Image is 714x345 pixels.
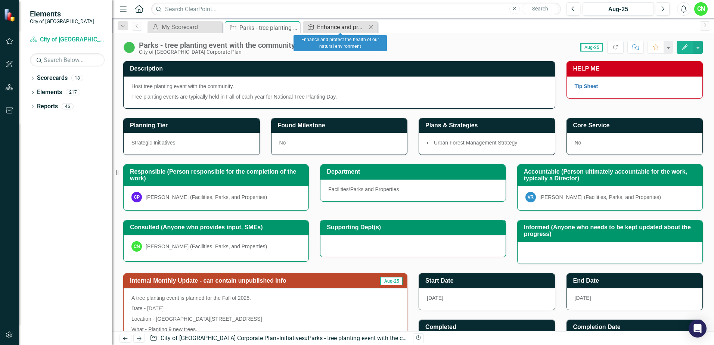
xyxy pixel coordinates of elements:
[575,295,591,301] span: [DATE]
[66,89,80,96] div: 217
[328,186,399,192] span: Facilities/Parks and Properties
[131,294,399,303] p: A tree planting event is planned for the Fall of 2025.
[37,74,68,83] a: Scorecards
[30,9,94,18] span: Elements
[162,22,220,32] div: My Scorecard
[522,4,559,14] button: Search
[573,324,699,330] h3: Completion Date
[694,2,708,16] button: CN
[30,53,105,66] input: Search Below...
[123,41,135,53] img: In Progress
[37,88,62,97] a: Elements
[4,9,17,22] img: ClearPoint Strategy
[585,5,651,14] div: Aug-25
[525,192,536,202] div: VR
[573,277,699,284] h3: End Date
[131,192,142,202] div: CP
[149,22,220,32] a: My Scorecard
[30,18,94,24] small: City of [GEOGRAPHIC_DATA]
[37,102,58,111] a: Reports
[305,22,366,32] a: Enhance and protect the health of our natural environment
[139,49,295,55] div: City of [GEOGRAPHIC_DATA] Corporate Plan
[580,43,603,52] span: Aug-25
[279,140,286,146] span: No
[294,35,387,51] div: Enhance and protect the health of our natural environment
[427,295,443,301] span: [DATE]
[130,122,256,129] h3: Planning Tier
[575,140,581,146] span: No
[130,224,305,231] h3: Consulted (Anyone who provides input, SMEs)
[62,103,74,109] div: 46
[380,277,403,285] span: Aug-25
[130,168,305,181] h3: Responsible (Person responsible for the completion of the work)
[131,314,399,324] p: Location - [GEOGRAPHIC_DATA][STREET_ADDRESS]
[239,23,298,32] div: Parks - tree planting event with the community
[279,335,305,342] a: Initiatives
[151,3,561,16] input: Search ClearPoint...
[131,91,547,100] p: Tree planting events are typically held in Fall of each year for National Tree Planting Day.
[573,122,699,129] h3: Core Service
[131,324,399,335] p: What - Planting 9 new trees.
[30,35,105,44] a: City of [GEOGRAPHIC_DATA] Corporate Plan
[425,324,551,330] h3: Completed
[130,65,551,72] h3: Description
[146,193,267,201] div: [PERSON_NAME] (Facilities, Parks, and Properties)
[540,193,661,201] div: [PERSON_NAME] (Facilities, Parks, and Properties)
[131,83,547,91] p: Host tree planting event with the community.
[327,168,502,175] h3: Department
[130,277,367,284] h3: Internal Monthly Update - can contain unpublished info
[532,6,548,12] span: Search
[575,83,598,89] a: Tip Sheet
[524,224,699,237] h3: Informed (Anyone who needs to be kept updated about the progress)
[161,335,276,342] a: City of [GEOGRAPHIC_DATA] Corporate Plan
[131,303,399,314] p: Date - [DATE]
[308,335,429,342] div: Parks - tree planting event with the community
[524,168,699,181] h3: Accountable (Person ultimately accountable for the work, typically a Director)
[689,320,707,338] div: Open Intercom Messenger
[131,241,142,252] div: CN
[131,140,176,146] span: Strategic Initiatives
[327,224,502,231] h3: Supporting Dept(s)
[139,41,295,49] div: Parks - tree planting event with the community
[425,277,551,284] h3: Start Date
[150,334,407,343] div: » »
[317,22,366,32] div: Enhance and protect the health of our natural environment
[146,243,267,250] div: [PERSON_NAME] (Facilities, Parks, and Properties)
[573,65,699,72] h3: HELP ME
[425,122,551,129] h3: Plans & Strategies
[583,2,654,16] button: Aug-25
[434,140,517,146] span: Urban Forest Management Strategy
[278,122,404,129] h3: Found Milestone
[71,75,83,81] div: 18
